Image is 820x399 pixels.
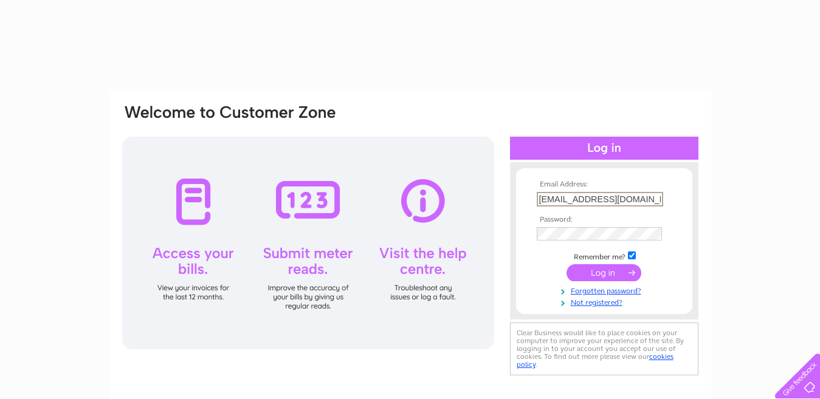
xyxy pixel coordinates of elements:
th: Email Address: [534,180,675,189]
input: Submit [567,264,641,281]
a: cookies policy [517,352,674,369]
a: Not registered? [537,296,675,307]
th: Password: [534,216,675,224]
a: Forgotten password? [537,284,675,296]
td: Remember me? [534,250,675,262]
div: Clear Business would like to place cookies on your computer to improve your experience of the sit... [510,322,698,375]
